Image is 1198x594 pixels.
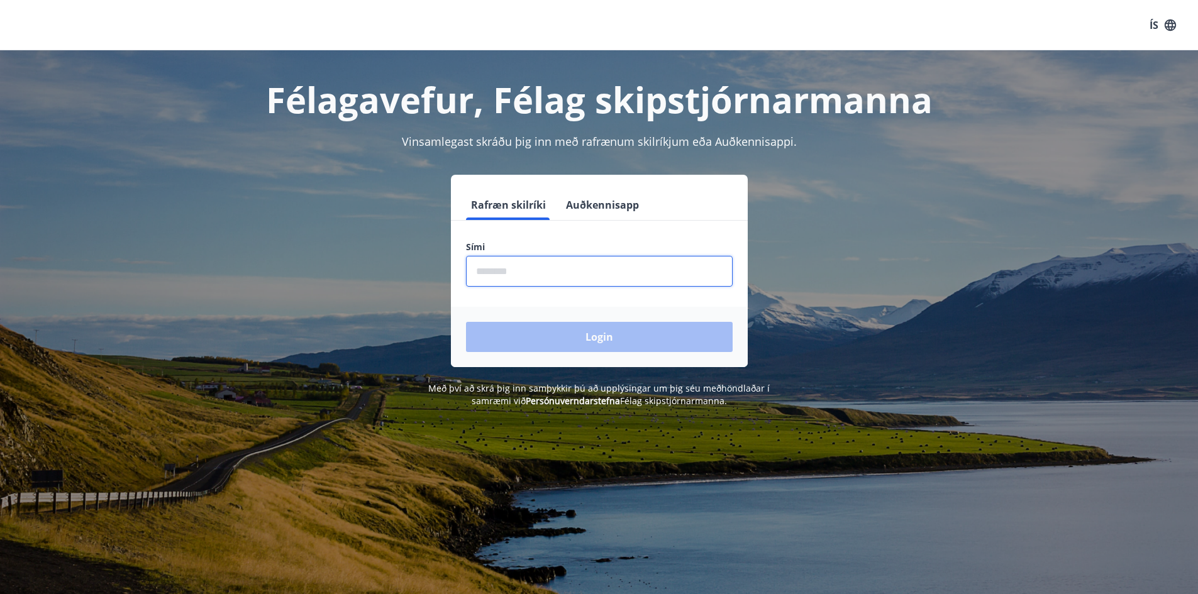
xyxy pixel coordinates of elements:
button: Auðkennisapp [561,190,644,220]
span: Vinsamlegast skráðu þig inn með rafrænum skilríkjum eða Auðkennisappi. [402,134,797,149]
button: Rafræn skilríki [466,190,551,220]
label: Sími [466,241,733,253]
button: ÍS [1143,14,1183,36]
a: Persónuverndarstefna [526,395,620,407]
span: Með því að skrá þig inn samþykkir þú að upplýsingar um þig séu meðhöndlaðar í samræmi við Félag s... [428,382,770,407]
h1: Félagavefur, Félag skipstjórnarmanna [162,75,1037,123]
